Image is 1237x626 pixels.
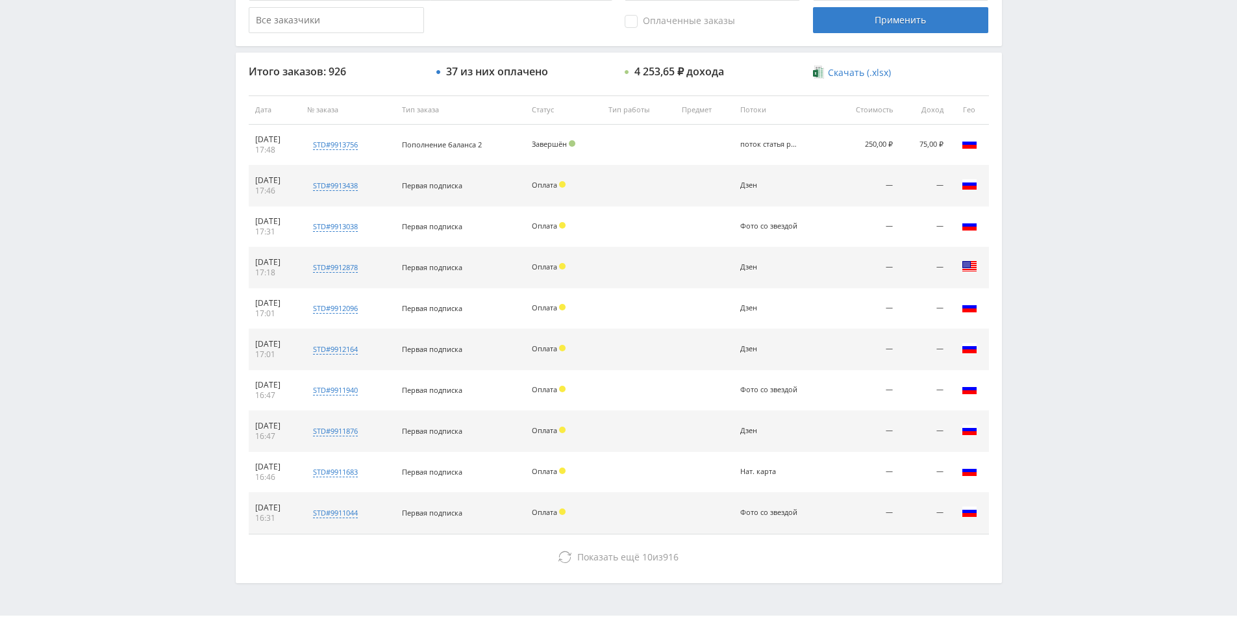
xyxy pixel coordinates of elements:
span: Подтвержден [569,140,575,147]
td: — [899,288,950,329]
div: std#9912878 [313,262,358,273]
img: rus.png [962,136,977,151]
input: Все заказчики [249,7,424,33]
th: Потоки [734,95,831,125]
span: 10 [642,551,653,563]
td: 75,00 ₽ [899,125,950,166]
span: Первая подписка [402,262,462,272]
td: — [899,329,950,370]
div: 17:46 [255,186,294,196]
div: std#9911044 [313,508,358,518]
div: 17:01 [255,308,294,319]
div: std#9913038 [313,221,358,232]
div: 16:31 [255,513,294,523]
div: std#9911940 [313,385,358,395]
th: Гео [950,95,989,125]
td: — [831,247,899,288]
div: 37 из них оплачено [446,66,548,77]
div: поток статья рерайт [740,140,799,149]
td: — [831,452,899,493]
div: [DATE] [255,503,294,513]
div: [DATE] [255,134,294,145]
img: rus.png [962,299,977,315]
span: Холд [559,508,566,515]
div: Дзен [740,263,799,271]
span: Оплата [532,425,557,435]
div: 16:47 [255,431,294,442]
span: Первая подписка [402,426,462,436]
td: — [831,370,899,411]
td: — [831,493,899,534]
a: Скачать (.xlsx) [813,66,891,79]
span: Первая подписка [402,344,462,354]
th: Статус [525,95,603,125]
div: Применить [813,7,988,33]
span: Оплата [532,180,557,190]
td: — [899,452,950,493]
div: 17:18 [255,268,294,278]
img: rus.png [962,218,977,233]
img: xlsx [813,66,824,79]
div: 17:48 [255,145,294,155]
div: Итого заказов: 926 [249,66,424,77]
span: Оплата [532,466,557,476]
span: Первая подписка [402,303,462,313]
div: Дзен [740,345,799,353]
td: — [831,329,899,370]
div: Нат. карта [740,468,799,476]
img: rus.png [962,177,977,192]
td: — [899,493,950,534]
th: Предмет [675,95,734,125]
span: Холд [559,181,566,188]
td: — [899,247,950,288]
div: Дзен [740,181,799,190]
div: std#9913756 [313,140,358,150]
span: Холд [559,222,566,229]
span: Холд [559,345,566,351]
span: 916 [663,551,679,563]
th: Стоимость [831,95,899,125]
span: Оплата [532,262,557,271]
img: rus.png [962,381,977,397]
img: rus.png [962,463,977,479]
div: [DATE] [255,339,294,349]
span: Холд [559,468,566,474]
div: std#9913438 [313,181,358,191]
td: — [899,166,950,207]
span: Оплата [532,303,557,312]
span: из [577,551,679,563]
div: [DATE] [255,380,294,390]
span: Оплата [532,507,557,517]
td: — [831,207,899,247]
th: № заказа [301,95,395,125]
div: [DATE] [255,216,294,227]
img: rus.png [962,340,977,356]
div: std#9912164 [313,344,358,355]
img: usa.png [962,258,977,274]
th: Дата [249,95,301,125]
span: Первая подписка [402,221,462,231]
span: Холд [559,386,566,392]
div: [DATE] [255,175,294,186]
td: — [899,411,950,452]
span: Первая подписка [402,508,462,518]
td: 250,00 ₽ [831,125,899,166]
span: Первая подписка [402,385,462,395]
div: [DATE] [255,462,294,472]
th: Тип работы [602,95,675,125]
span: Завершён [532,139,567,149]
button: Показать ещё 10из916 [249,544,989,570]
div: 4 253,65 ₽ дохода [634,66,724,77]
div: [DATE] [255,257,294,268]
span: Холд [559,304,566,310]
div: Фото со звездой [740,222,799,231]
div: 16:47 [255,390,294,401]
div: [DATE] [255,298,294,308]
div: 16:46 [255,472,294,482]
div: std#9912096 [313,303,358,314]
span: Холд [559,427,566,433]
td: — [831,411,899,452]
th: Доход [899,95,950,125]
span: Первая подписка [402,181,462,190]
span: Холд [559,263,566,269]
